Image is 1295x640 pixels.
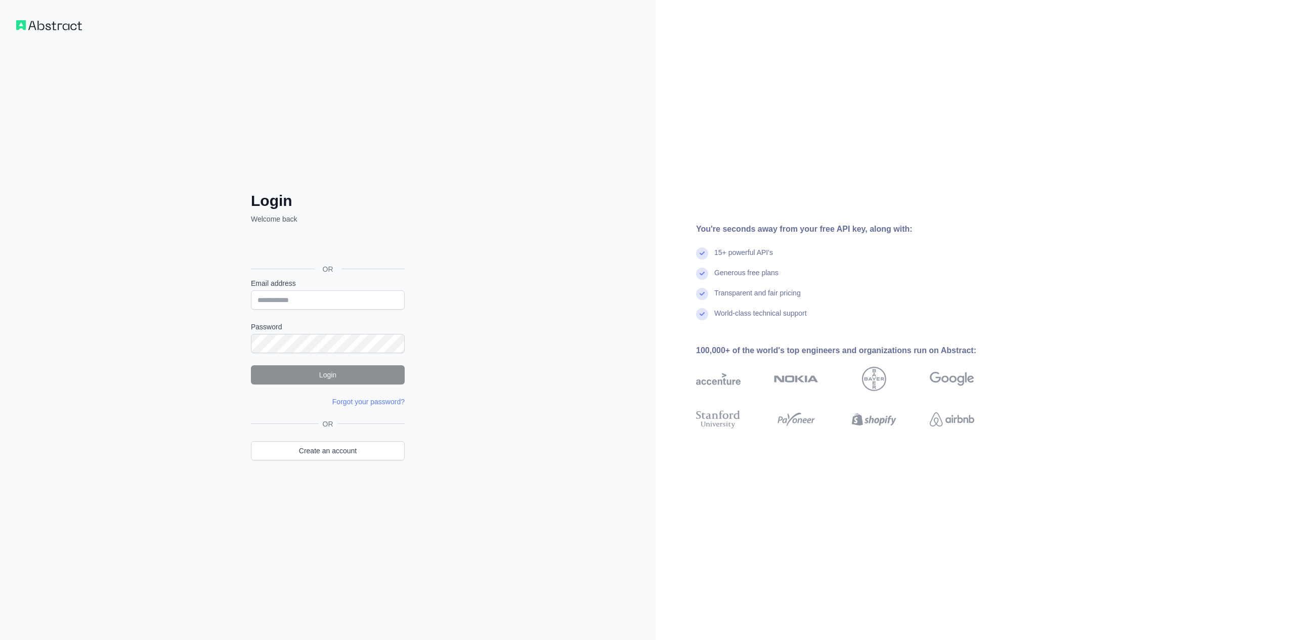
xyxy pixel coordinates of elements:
[696,408,741,431] img: stanford university
[251,441,405,460] a: Create an account
[251,278,405,288] label: Email address
[251,365,405,385] button: Login
[251,192,405,210] h2: Login
[332,398,405,406] a: Forgot your password?
[852,408,896,431] img: shopify
[862,367,886,391] img: bayer
[696,288,708,300] img: check mark
[774,367,818,391] img: nokia
[930,408,974,431] img: airbnb
[774,408,818,431] img: payoneer
[246,235,408,258] iframe: “使用 Google 账号登录”按钮
[714,308,807,328] div: World-class technical support
[696,367,741,391] img: accenture
[696,223,1007,235] div: You're seconds away from your free API key, along with:
[251,322,405,332] label: Password
[696,308,708,320] img: check mark
[714,288,801,308] div: Transparent and fair pricing
[16,20,82,30] img: Workflow
[319,419,337,429] span: OR
[696,345,1007,357] div: 100,000+ of the world's top engineers and organizations run on Abstract:
[714,247,773,268] div: 15+ powerful API's
[315,264,341,274] span: OR
[930,367,974,391] img: google
[696,247,708,260] img: check mark
[714,268,779,288] div: Generous free plans
[251,214,405,224] p: Welcome back
[696,268,708,280] img: check mark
